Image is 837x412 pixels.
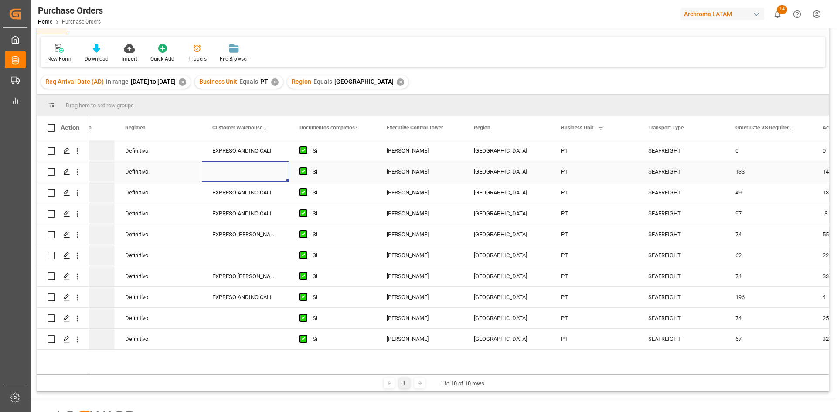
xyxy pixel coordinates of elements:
[768,4,787,24] button: show 14 new notifications
[440,379,484,388] div: 1 to 10 of 10 rows
[551,245,638,266] div: PT
[725,203,812,224] div: 97
[37,287,89,308] div: Press SPACE to select this row.
[38,4,103,17] div: Purchase Orders
[260,78,268,85] span: PT
[125,204,191,224] div: Definitivo
[202,140,289,161] div: EXPRESO ANDINO CALI
[725,329,812,349] div: 67
[202,182,289,203] div: EXPRESO ANDINO CALI
[725,287,812,307] div: 196
[725,161,812,182] div: 133
[777,5,787,14] span: 14
[680,6,768,22] button: Archroma LATAM
[37,245,89,266] div: Press SPACE to select this row.
[202,203,289,224] div: EXPRESO ANDINO CALI
[648,141,715,161] div: SEAFREIGHT
[122,55,137,63] div: Import
[648,287,715,307] div: SEAFREIGHT
[125,266,191,286] div: Definitivo
[648,245,715,266] div: SEAFREIGHT
[648,225,715,245] div: SEAFREIGHT
[37,266,89,287] div: Press SPACE to select this row.
[787,4,807,24] button: Help Center
[106,78,129,85] span: In range
[551,287,638,307] div: PT
[551,329,638,349] div: PT
[561,125,593,131] span: Business Unit
[313,183,366,203] div: Si
[313,266,366,286] div: Si
[150,55,174,63] div: Quick Add
[648,329,715,349] div: SEAFREIGHT
[725,182,812,203] div: 49
[474,245,540,266] div: [GEOGRAPHIC_DATA]
[313,245,366,266] div: Si
[313,78,332,85] span: Equals
[387,183,453,203] div: [PERSON_NAME]
[37,203,89,224] div: Press SPACE to select this row.
[125,162,191,182] div: Definitivo
[648,183,715,203] div: SEAFREIGHT
[387,125,443,131] span: Executive Control Tower
[179,78,186,86] div: ✕
[187,55,207,63] div: Triggers
[725,245,812,266] div: 62
[725,224,812,245] div: 74
[292,78,311,85] span: Region
[648,204,715,224] div: SEAFREIGHT
[551,308,638,328] div: PT
[199,78,237,85] span: Business Unit
[725,308,812,328] div: 74
[125,329,191,349] div: Definitivo
[397,78,404,86] div: ✕
[387,204,453,224] div: [PERSON_NAME]
[85,55,109,63] div: Download
[387,141,453,161] div: [PERSON_NAME]
[387,287,453,307] div: [PERSON_NAME]
[37,308,89,329] div: Press SPACE to select this row.
[551,224,638,245] div: PT
[313,204,366,224] div: Si
[648,125,684,131] span: Transport Type
[474,141,540,161] div: [GEOGRAPHIC_DATA]
[125,225,191,245] div: Definitivo
[125,125,146,131] span: Regimen
[313,162,366,182] div: Si
[648,162,715,182] div: SEAFREIGHT
[37,329,89,350] div: Press SPACE to select this row.
[725,140,812,161] div: 0
[648,308,715,328] div: SEAFREIGHT
[387,162,453,182] div: [PERSON_NAME]
[474,308,540,328] div: [GEOGRAPHIC_DATA]
[551,203,638,224] div: PT
[474,225,540,245] div: [GEOGRAPHIC_DATA]
[313,141,366,161] div: Si
[313,287,366,307] div: Si
[125,308,191,328] div: Definitivo
[648,266,715,286] div: SEAFREIGHT
[399,378,410,388] div: 1
[551,266,638,286] div: PT
[551,161,638,182] div: PT
[38,19,52,25] a: Home
[37,182,89,203] div: Press SPACE to select this row.
[474,183,540,203] div: [GEOGRAPHIC_DATA]
[313,225,366,245] div: Si
[239,78,258,85] span: Equals
[474,125,490,131] span: Region
[125,141,191,161] div: Definitivo
[474,287,540,307] div: [GEOGRAPHIC_DATA]
[47,55,71,63] div: New Form
[66,102,134,109] span: Drag here to set row groups
[313,308,366,328] div: Si
[387,266,453,286] div: [PERSON_NAME]
[474,266,540,286] div: [GEOGRAPHIC_DATA]
[680,8,764,20] div: Archroma LATAM
[474,162,540,182] div: [GEOGRAPHIC_DATA]
[474,204,540,224] div: [GEOGRAPHIC_DATA]
[474,329,540,349] div: [GEOGRAPHIC_DATA]
[37,161,89,182] div: Press SPACE to select this row.
[45,78,104,85] span: Req Arrival Date (AD)
[334,78,394,85] span: [GEOGRAPHIC_DATA]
